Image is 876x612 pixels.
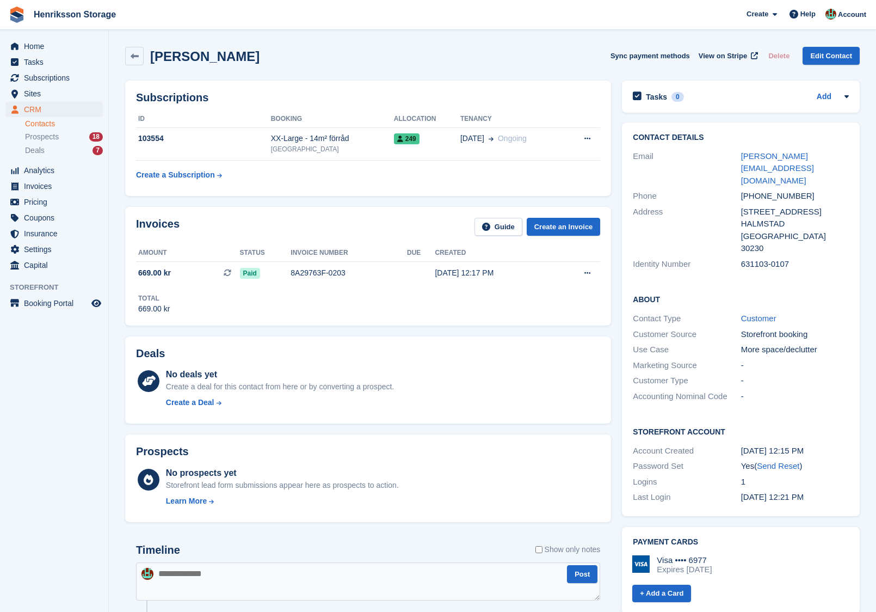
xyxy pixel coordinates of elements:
th: ID [136,111,271,128]
span: Subscriptions [24,70,89,85]
div: 7 [92,146,103,155]
a: menu [5,39,103,54]
span: CRM [24,102,89,117]
div: [GEOGRAPHIC_DATA] [741,230,849,243]
a: Henriksson Storage [29,5,120,23]
div: 1 [741,476,849,488]
button: Delete [764,47,794,65]
th: Allocation [394,111,460,128]
span: Coupons [24,210,89,225]
div: Password Set [633,460,741,473]
a: menu [5,210,103,225]
a: Preview store [90,297,103,310]
a: Prospects 18 [25,131,103,143]
div: Logins [633,476,741,488]
a: Customer [741,314,776,323]
div: More space/declutter [741,344,849,356]
div: Address [633,206,741,255]
span: Capital [24,258,89,273]
a: Learn More [166,495,399,507]
div: Learn More [166,495,207,507]
img: Isak Martinelle [141,568,153,580]
a: menu [5,54,103,70]
span: Home [24,39,89,54]
div: [STREET_ADDRESS] [741,206,849,218]
span: Booking Portal [24,296,89,311]
div: 8A29763F-0203 [291,267,407,279]
a: menu [5,163,103,178]
span: Storefront [10,282,108,293]
div: [PHONE_NUMBER] [741,190,849,203]
label: Show only notes [535,544,601,555]
span: [DATE] [460,133,484,144]
th: Tenancy [460,111,565,128]
a: menu [5,296,103,311]
div: Last Login [633,491,741,504]
div: Email [633,150,741,187]
img: Visa Logo [632,555,650,573]
span: Invoices [24,179,89,194]
div: [GEOGRAPHIC_DATA] [271,144,394,154]
time: 2025-08-26 10:21:08 UTC [741,492,804,501]
div: 0 [671,92,684,102]
button: Post [567,565,597,583]
div: HALMSTAD [741,218,849,230]
div: 631103-0107 [741,258,849,271]
span: ( ) [754,461,802,470]
div: Account Created [633,445,741,457]
div: Storefront booking [741,328,849,341]
img: stora-icon-8386f47178a22dfd0bd8f6a31ec36ba5ce8667c1dd55bd0f319d3a0aa187defe.svg [9,7,25,23]
div: Create a Deal [166,397,214,408]
div: Contact Type [633,313,741,325]
div: [DATE] 12:15 PM [741,445,849,457]
div: Total [138,293,170,303]
span: 249 [394,133,420,144]
div: - [741,375,849,387]
a: menu [5,179,103,194]
a: menu [5,70,103,85]
div: XX-Large - 14m² förråd [271,133,394,144]
a: Edit Contact [803,47,860,65]
span: Paid [240,268,260,279]
a: Contacts [25,119,103,129]
th: Invoice number [291,244,407,262]
button: Sync payment methods [610,47,690,65]
span: Help [800,9,816,20]
div: Expires [DATE] [657,565,712,574]
span: Account [838,9,866,20]
a: menu [5,102,103,117]
th: Booking [271,111,394,128]
a: menu [5,86,103,101]
h2: Timeline [136,544,180,556]
div: Identity Number [633,258,741,271]
a: Deals 7 [25,145,103,156]
h2: [PERSON_NAME] [150,49,260,64]
div: 18 [89,132,103,142]
h2: Payment cards [633,538,849,547]
h2: Deals [136,347,165,360]
h2: Contact Details [633,133,849,142]
h2: About [633,293,849,304]
a: Guide [474,218,522,236]
div: 103554 [136,133,271,144]
div: Create a deal for this contact from here or by converting a prospect. [166,381,394,393]
h2: Tasks [646,92,667,102]
h2: Prospects [136,445,189,458]
span: Ongoing [498,134,527,143]
a: + Add a Card [632,585,691,603]
a: Create a Deal [166,397,394,408]
input: Show only notes [535,544,542,555]
a: Add [817,91,831,103]
div: Accounting Nominal Code [633,390,741,403]
div: [DATE] 12:17 PM [435,267,554,279]
div: Marketing Source [633,359,741,372]
a: View on Stripe [694,47,760,65]
span: 669.00 kr [138,267,171,279]
a: menu [5,226,103,241]
span: Analytics [24,163,89,178]
div: Customer Source [633,328,741,341]
div: Customer Type [633,375,741,387]
a: menu [5,242,103,257]
span: Create [747,9,768,20]
div: 30230 [741,242,849,255]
